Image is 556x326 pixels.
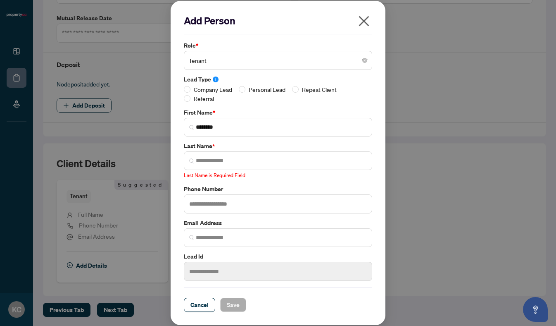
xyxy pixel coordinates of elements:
[184,185,372,194] label: Phone Number
[184,172,245,178] span: Last Name is Required Field
[357,14,371,28] span: close
[184,218,372,228] label: Email Address
[362,58,367,63] span: close-circle
[184,14,372,27] h2: Add Person
[184,108,372,117] label: First Name
[189,158,194,163] img: search_icon
[213,77,219,82] span: info-circle
[190,85,235,94] span: Company Lead
[184,75,372,84] label: Lead Type
[184,298,215,312] button: Cancel
[189,125,194,130] img: search_icon
[184,252,372,261] label: Lead Id
[190,94,217,103] span: Referral
[189,53,367,68] span: Tenant
[184,41,372,50] label: Role
[220,298,246,312] button: Save
[190,298,209,312] span: Cancel
[523,297,548,322] button: Open asap
[189,235,194,240] img: search_icon
[245,85,289,94] span: Personal Lead
[184,141,372,151] label: Last Name
[299,85,340,94] span: Repeat Client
